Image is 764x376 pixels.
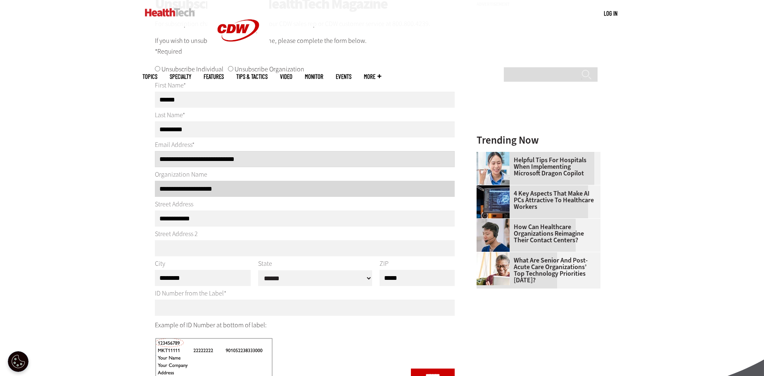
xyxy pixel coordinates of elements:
[604,9,617,17] a: Log in
[477,135,600,145] h3: Trending Now
[477,219,514,225] a: Healthcare contact center
[8,351,28,372] div: Cookie Settings
[477,219,510,252] img: Healthcare contact center
[477,185,510,218] img: Desktop monitor with brain AI concept
[336,73,351,80] a: Events
[305,73,323,80] a: MonITor
[477,157,596,177] a: Helpful Tips for Hospitals When Implementing Microsoft Dragon Copilot
[155,111,185,119] label: Last Name
[477,185,514,192] a: Desktop monitor with brain AI concept
[477,152,514,158] a: Doctor using phone to dictate to tablet
[380,260,454,267] label: ZIP
[142,73,157,80] span: Topics
[8,351,28,372] button: Open Preferences
[155,200,193,208] label: Street Address
[280,73,292,80] a: Video
[364,73,381,80] span: More
[145,8,195,17] img: Home
[155,229,198,238] label: Street Address 2
[155,140,195,149] label: Email Address
[236,73,268,80] a: Tips & Tactics
[477,190,596,210] a: 4 Key Aspects That Make AI PCs Attractive to Healthcare Workers
[477,152,510,185] img: Doctor using phone to dictate to tablet
[477,252,510,285] img: Older person using tablet
[170,73,191,80] span: Specialty
[258,260,372,267] label: State
[477,224,596,244] a: How Can Healthcare Organizations Reimagine Their Contact Centers?
[155,289,226,298] label: ID Number from the Label
[477,257,596,284] a: What Are Senior and Post-Acute Care Organizations’ Top Technology Priorities [DATE]?
[477,252,514,259] a: Older person using tablet
[207,54,269,63] a: CDW
[604,9,617,18] div: User menu
[155,170,207,179] label: Organization Name
[204,73,224,80] a: Features
[155,260,251,267] label: City
[155,320,455,331] p: Example of ID Number at bottom of label:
